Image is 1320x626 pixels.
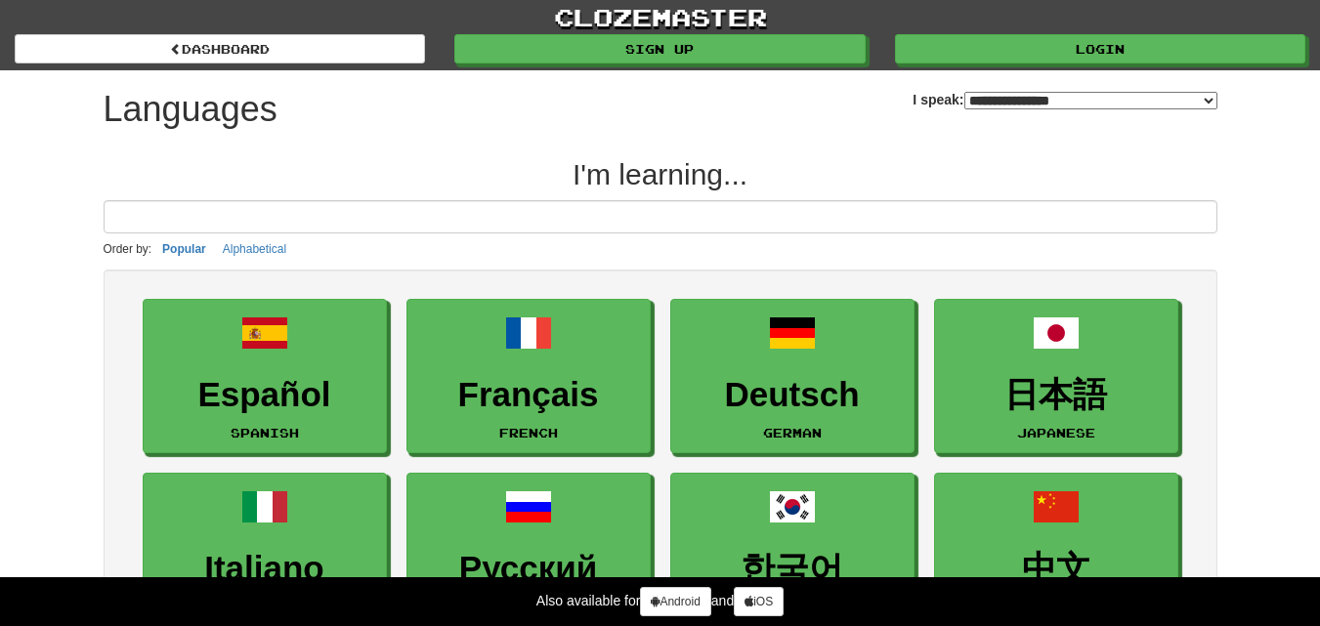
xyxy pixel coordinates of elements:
h3: 日本語 [945,376,1168,414]
small: Spanish [231,426,299,439]
small: French [499,426,558,439]
button: Alphabetical [217,238,292,260]
a: EspañolSpanish [143,299,387,454]
a: DeutschGerman [670,299,915,454]
h3: Español [153,376,376,414]
h3: Italiano [153,550,376,588]
small: German [763,426,822,439]
h3: Deutsch [681,376,904,414]
h3: 中文 [945,550,1168,588]
small: Japanese [1017,426,1095,439]
a: Android [640,587,710,616]
select: I speak: [964,92,1217,109]
button: Popular [156,238,212,260]
h3: 한국어 [681,550,904,588]
small: Order by: [104,242,152,256]
a: dashboard [15,34,425,63]
h1: Languages [104,90,277,129]
a: iOS [734,587,784,616]
a: Login [895,34,1305,63]
a: Sign up [454,34,865,63]
a: FrançaisFrench [406,299,651,454]
h2: I'm learning... [104,158,1217,190]
h3: Русский [417,550,640,588]
a: 日本語Japanese [934,299,1178,454]
h3: Français [417,376,640,414]
label: I speak: [913,90,1216,109]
